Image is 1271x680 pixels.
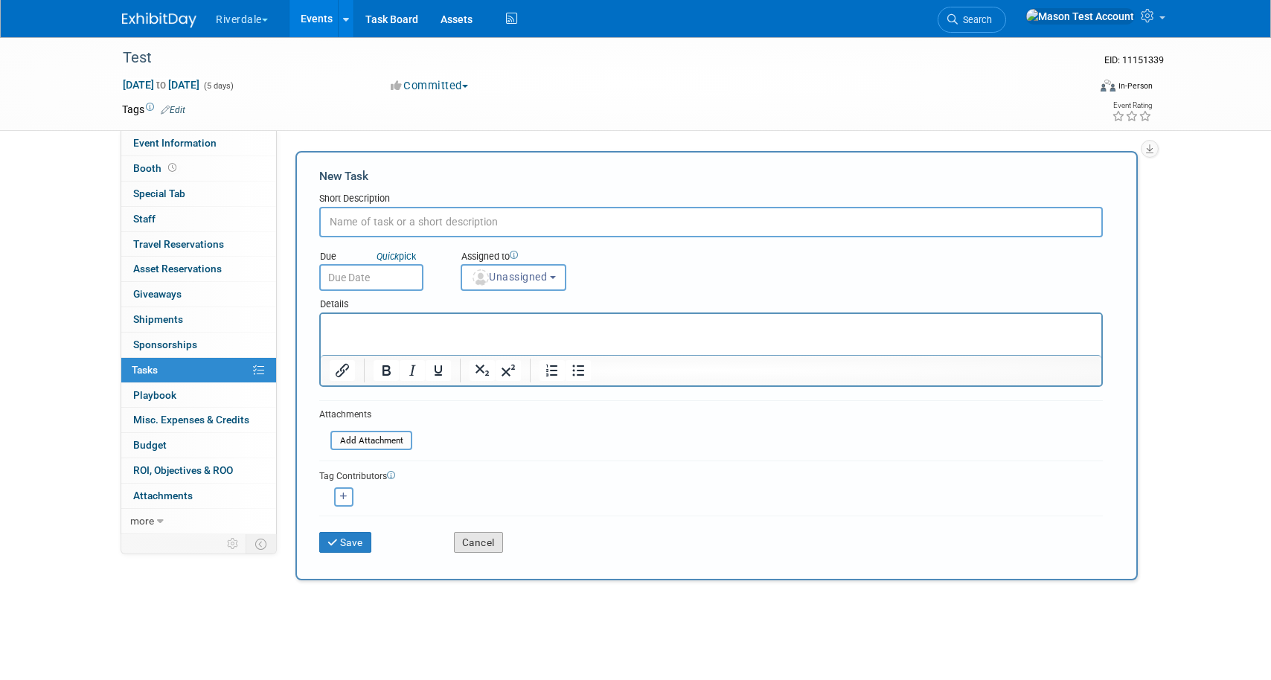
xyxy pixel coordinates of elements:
a: Shipments [121,307,276,332]
div: Due [319,250,438,265]
a: more [121,509,276,533]
a: Search [938,7,1006,33]
a: Misc. Expenses & Credits [121,408,276,432]
span: Travel Reservations [133,238,224,250]
button: Subscript [470,360,495,381]
span: Search [958,14,992,25]
span: Attachments [133,490,193,501]
div: In-Person [1118,80,1153,92]
span: Playbook [133,389,176,401]
div: Event Format [999,77,1153,100]
a: Attachments [121,484,276,508]
button: Bold [374,360,399,381]
a: Quickpick [374,250,419,263]
span: Shipments [133,313,183,325]
span: Unassigned [471,271,547,283]
i: Quick [377,251,399,262]
td: Toggle Event Tabs [246,534,277,554]
span: Booth [133,162,179,174]
img: ExhibitDay [122,13,196,28]
a: Sponsorships [121,333,276,357]
span: (5 days) [202,81,234,91]
td: Personalize Event Tab Strip [220,534,246,554]
input: Name of task or a short description [319,207,1103,237]
button: Insert/edit link [330,360,355,381]
div: New Task [319,168,1103,185]
span: Special Tab [133,187,185,199]
span: Event ID: 11151339 [1104,54,1164,65]
button: Unassigned [461,264,566,291]
span: Budget [133,439,167,451]
button: Save [319,532,371,553]
div: Details [319,291,1103,312]
div: Event Rating [1112,102,1152,109]
span: [DATE] [DATE] [122,78,200,92]
a: Special Tab [121,182,276,206]
td: Tags [122,102,185,117]
span: Giveaways [133,288,182,300]
button: Bullet list [566,360,591,381]
span: Event Information [133,137,217,149]
a: Asset Reservations [121,257,276,281]
button: Italic [400,360,425,381]
span: ROI, Objectives & ROO [133,464,233,476]
a: Budget [121,433,276,458]
span: Tasks [132,364,158,376]
span: Staff [133,213,156,225]
button: Cancel [454,532,503,553]
span: Sponsorships [133,339,197,350]
a: Staff [121,207,276,231]
span: Misc. Expenses & Credits [133,414,249,426]
a: Tasks [121,358,276,382]
img: Mason Test Account [1025,8,1135,25]
img: Format-Inperson.png [1101,80,1115,92]
button: Numbered list [540,360,565,381]
a: Travel Reservations [121,232,276,257]
input: Due Date [319,264,423,291]
button: Underline [426,360,451,381]
button: Superscript [496,360,521,381]
span: to [154,79,168,91]
a: Event Information [121,131,276,155]
a: Edit [161,105,185,115]
a: Booth [121,156,276,181]
button: Committed [385,78,474,94]
a: ROI, Objectives & ROO [121,458,276,483]
span: more [130,515,154,527]
iframe: Rich Text Area [321,314,1101,355]
div: Tag Contributors [319,467,1103,483]
div: Short Description [319,192,1103,207]
div: Attachments [319,408,412,421]
a: Playbook [121,383,276,408]
a: Giveaways [121,282,276,307]
div: Test [118,45,1065,71]
span: Booth not reserved yet [165,162,179,173]
span: Asset Reservations [133,263,222,275]
div: Assigned to [461,250,640,265]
